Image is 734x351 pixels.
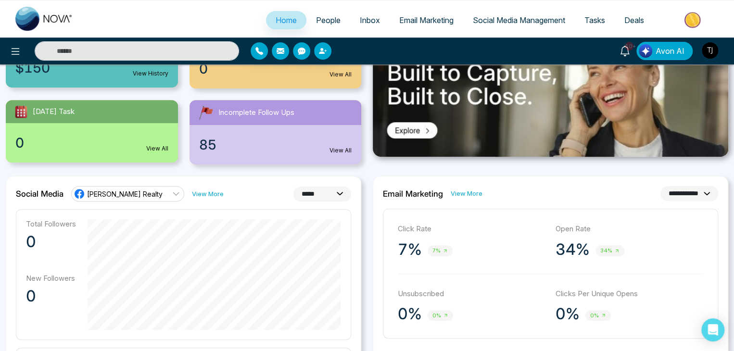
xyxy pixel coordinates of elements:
[383,189,443,199] h2: Email Marketing
[15,58,50,78] span: $150
[26,274,76,283] p: New Followers
[390,11,463,29] a: Email Marketing
[399,15,454,25] span: Email Marketing
[15,133,24,153] span: 0
[192,189,224,199] a: View More
[197,104,215,121] img: followUps.svg
[636,42,693,60] button: Avon AI
[329,70,352,79] a: View All
[556,240,590,259] p: 34%
[613,42,636,59] a: 10+
[360,15,380,25] span: Inbox
[398,240,422,259] p: 7%
[398,224,546,235] p: Click Rate
[584,15,605,25] span: Tasks
[556,224,704,235] p: Open Rate
[218,107,294,118] span: Incomplete Follow Ups
[133,69,168,78] a: View History
[428,310,453,321] span: 0%
[625,42,633,50] span: 10+
[373,23,728,157] img: .
[656,45,684,57] span: Avon AI
[266,11,306,29] a: Home
[702,42,718,59] img: User Avatar
[13,104,29,119] img: todayTask.svg
[398,304,422,324] p: 0%
[451,189,482,198] a: View More
[624,15,644,25] span: Deals
[463,11,575,29] a: Social Media Management
[26,232,76,251] p: 0
[615,11,654,29] a: Deals
[556,288,704,300] p: Clicks Per Unique Opens
[306,11,350,29] a: People
[199,135,216,155] span: 85
[585,310,611,321] span: 0%
[199,59,208,79] span: 0
[146,144,168,153] a: View All
[316,15,341,25] span: People
[658,9,728,31] img: Market-place.gif
[184,100,367,164] a: Incomplete Follow Ups85View All
[473,15,565,25] span: Social Media Management
[556,304,580,324] p: 0%
[26,287,76,306] p: 0
[398,288,546,300] p: Unsubscribed
[33,106,75,117] span: [DATE] Task
[16,189,63,199] h2: Social Media
[276,15,297,25] span: Home
[639,44,652,58] img: Lead Flow
[350,11,390,29] a: Inbox
[329,146,352,155] a: View All
[428,245,453,256] span: 7%
[595,245,624,256] span: 34%
[701,318,724,341] div: Open Intercom Messenger
[87,189,163,199] span: [PERSON_NAME] Realty
[26,219,76,228] p: Total Followers
[575,11,615,29] a: Tasks
[15,7,73,31] img: Nova CRM Logo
